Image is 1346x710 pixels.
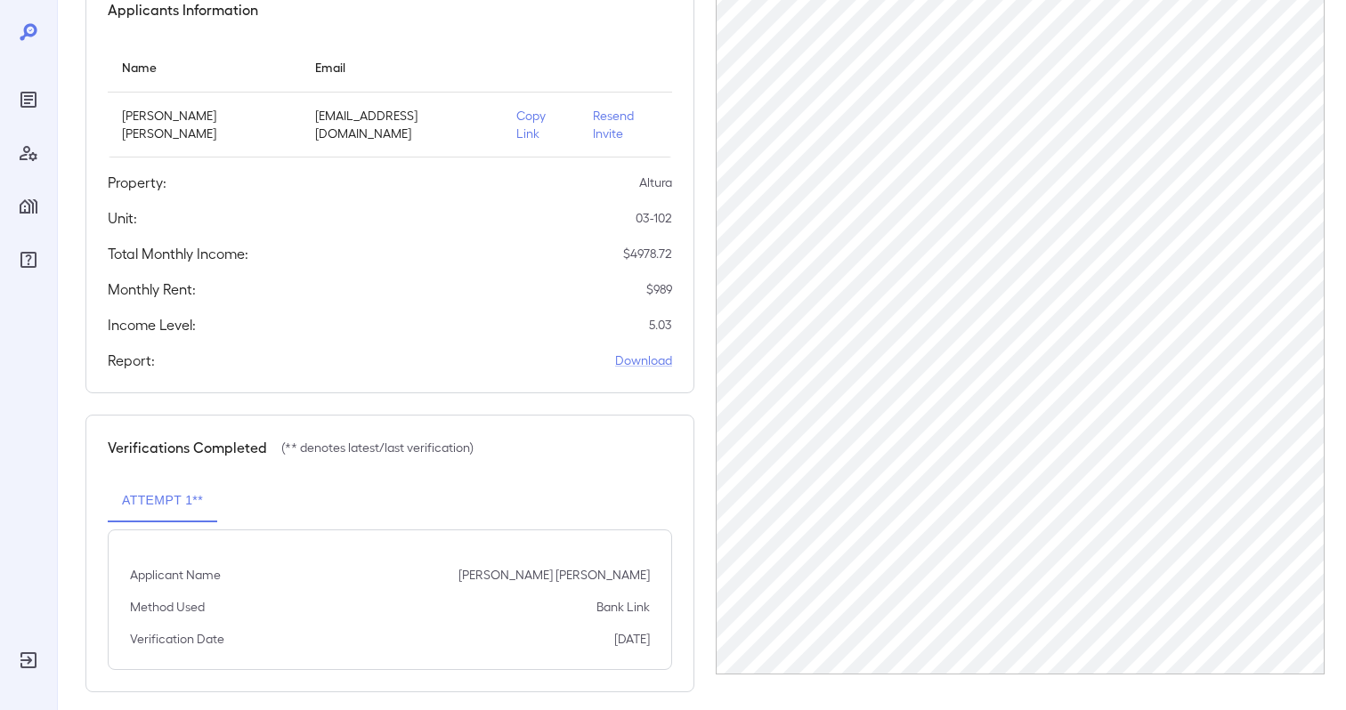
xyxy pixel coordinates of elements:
[281,439,474,456] p: (** denotes latest/last verification)
[615,351,672,369] a: Download
[108,314,196,335] h5: Income Level:
[130,566,221,584] p: Applicant Name
[108,172,166,193] h5: Property:
[108,243,248,264] h5: Total Monthly Income:
[108,350,155,371] h5: Report:
[108,42,301,93] th: Name
[108,42,672,157] table: simple table
[315,107,488,142] p: [EMAIL_ADDRESS][DOMAIN_NAME]
[458,566,650,584] p: [PERSON_NAME] [PERSON_NAME]
[108,207,137,229] h5: Unit:
[636,209,672,227] p: 03-102
[14,139,43,167] div: Manage Users
[108,480,217,522] button: Attempt 1**
[108,437,267,458] h5: Verifications Completed
[130,598,205,616] p: Method Used
[14,246,43,274] div: FAQ
[593,107,658,142] p: Resend Invite
[14,85,43,114] div: Reports
[130,630,224,648] p: Verification Date
[646,280,672,298] p: $ 989
[614,630,650,648] p: [DATE]
[122,107,287,142] p: [PERSON_NAME] [PERSON_NAME]
[623,245,672,262] p: $ 4978.72
[301,42,502,93] th: Email
[596,598,650,616] p: Bank Link
[108,278,196,300] h5: Monthly Rent:
[14,192,43,221] div: Manage Properties
[516,107,564,142] p: Copy Link
[649,316,672,334] p: 5.03
[14,646,43,674] div: Log Out
[639,173,672,191] p: Altura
